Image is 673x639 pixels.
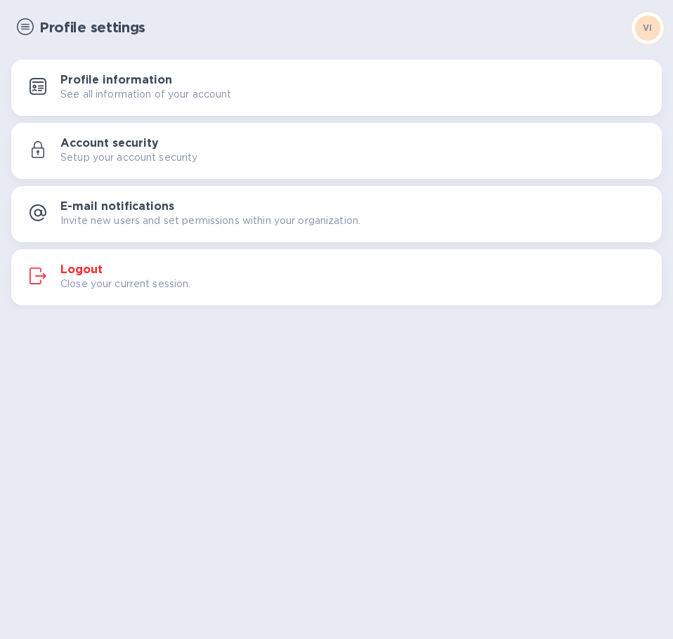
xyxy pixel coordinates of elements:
p: See all information of your account [60,87,232,102]
button: LogoutClose your current session. [11,249,662,305]
h3: Account security [60,137,159,150]
h3: Logout [60,263,103,277]
button: Profile informationSee all information of your account [11,60,662,116]
p: Close your current session. [60,277,191,291]
button: E-mail notificationsInvite new users and set permissions within your organization. [11,186,662,242]
button: Account securitySetup your account security [11,123,662,179]
h1: Profile settings [39,20,622,36]
h3: E-mail notifications [60,200,174,213]
p: Setup your account security [60,150,198,165]
b: VI [643,22,653,33]
p: Invite new users and set permissions within your organization. [60,213,360,228]
h3: Profile information [60,74,172,87]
